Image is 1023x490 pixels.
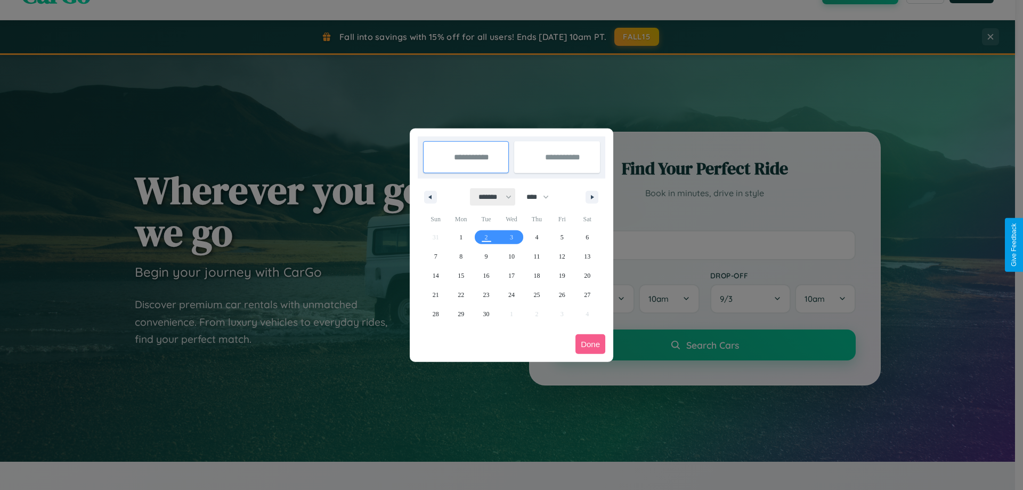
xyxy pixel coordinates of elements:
button: 13 [575,247,600,266]
span: 17 [508,266,515,285]
span: 27 [584,285,590,304]
span: 12 [559,247,565,266]
button: 19 [549,266,574,285]
span: Sun [423,211,448,228]
span: Mon [448,211,473,228]
button: 11 [524,247,549,266]
button: 14 [423,266,448,285]
span: 7 [434,247,437,266]
button: 10 [499,247,524,266]
span: 23 [483,285,490,304]
button: 17 [499,266,524,285]
span: Thu [524,211,549,228]
span: 16 [483,266,490,285]
button: 24 [499,285,524,304]
span: 22 [458,285,464,304]
button: 30 [474,304,499,324]
span: 19 [559,266,565,285]
span: 9 [485,247,488,266]
span: Wed [499,211,524,228]
button: 1 [448,228,473,247]
button: 27 [575,285,600,304]
div: Give Feedback [1010,223,1018,267]
button: 25 [524,285,549,304]
span: 20 [584,266,590,285]
button: 28 [423,304,448,324]
span: 10 [508,247,515,266]
button: Done [575,334,605,354]
span: 6 [586,228,589,247]
span: 1 [459,228,462,247]
button: 21 [423,285,448,304]
span: 3 [510,228,513,247]
button: 2 [474,228,499,247]
span: 21 [433,285,439,304]
button: 7 [423,247,448,266]
button: 15 [448,266,473,285]
span: 8 [459,247,462,266]
span: 13 [584,247,590,266]
span: 25 [533,285,540,304]
span: Fri [549,211,574,228]
span: Tue [474,211,499,228]
span: Sat [575,211,600,228]
span: 14 [433,266,439,285]
span: 11 [534,247,540,266]
button: 4 [524,228,549,247]
button: 12 [549,247,574,266]
span: 5 [561,228,564,247]
span: 4 [535,228,538,247]
button: 6 [575,228,600,247]
button: 3 [499,228,524,247]
button: 16 [474,266,499,285]
button: 8 [448,247,473,266]
span: 24 [508,285,515,304]
button: 18 [524,266,549,285]
button: 23 [474,285,499,304]
button: 26 [549,285,574,304]
button: 5 [549,228,574,247]
span: 2 [485,228,488,247]
button: 22 [448,285,473,304]
span: 29 [458,304,464,324]
button: 9 [474,247,499,266]
span: 30 [483,304,490,324]
span: 15 [458,266,464,285]
button: 20 [575,266,600,285]
span: 18 [533,266,540,285]
button: 29 [448,304,473,324]
span: 28 [433,304,439,324]
span: 26 [559,285,565,304]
